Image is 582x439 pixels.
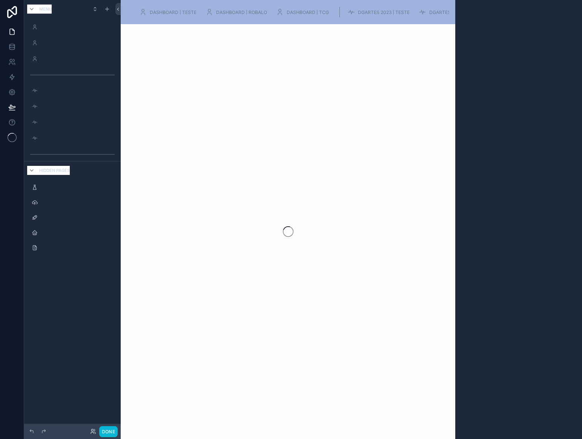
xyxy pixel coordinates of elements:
[416,5,478,19] a: DGARTES 2025 | TP
[133,4,449,20] div: scrollable content
[137,5,202,19] a: DASHBOARD | TESTE
[150,10,197,15] span: DASHBOARD | TESTE
[99,426,118,437] button: Done
[429,10,473,15] span: DGARTES 2025 | TP
[345,5,415,19] a: DGARTES 2023 | TESTE
[358,10,410,15] span: DGARTES 2023 | TESTE
[39,5,52,13] span: Menu
[274,5,334,19] a: DASHBOARD | TCG
[287,10,329,15] span: DASHBOARD | TCG
[216,10,267,15] span: DASHBOARD | ROBALO
[203,5,272,19] a: DASHBOARD | ROBALO
[39,167,70,174] span: Hidden pages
